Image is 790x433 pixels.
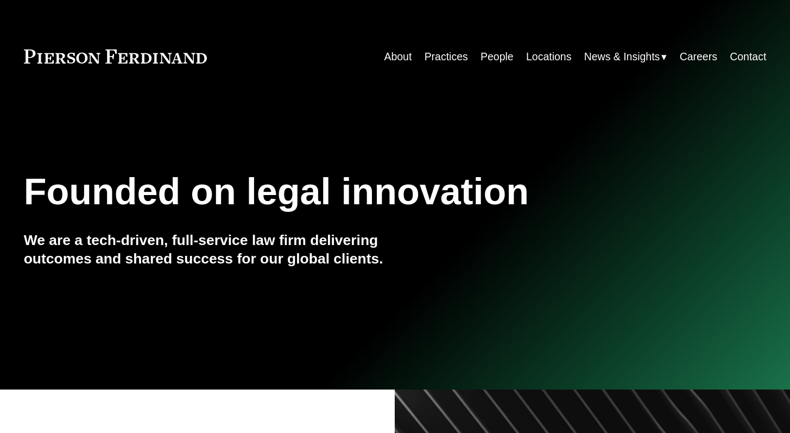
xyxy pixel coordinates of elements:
a: Careers [680,46,717,67]
a: People [481,46,514,67]
a: About [384,46,412,67]
span: News & Insights [584,47,660,66]
a: Contact [730,46,766,67]
h1: Founded on legal innovation [24,170,643,212]
a: folder dropdown [584,46,667,67]
a: Practices [425,46,468,67]
h4: We are a tech-driven, full-service law firm delivering outcomes and shared success for our global... [24,231,395,268]
a: Locations [526,46,571,67]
